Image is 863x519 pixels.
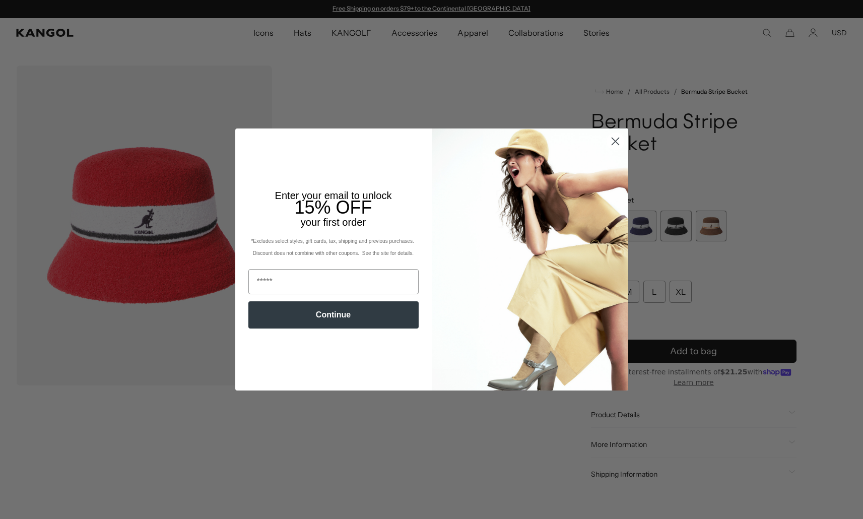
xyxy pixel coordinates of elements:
span: 15% OFF [294,197,372,218]
img: 93be19ad-e773-4382-80b9-c9d740c9197f.jpeg [432,128,628,391]
button: Close dialog [607,133,624,150]
span: Enter your email to unlock [275,190,392,201]
button: Continue [248,301,419,329]
input: Email [248,269,419,294]
span: *Excludes select styles, gift cards, tax, shipping and previous purchases. Discount does not comb... [251,238,415,256]
span: your first order [301,217,366,228]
